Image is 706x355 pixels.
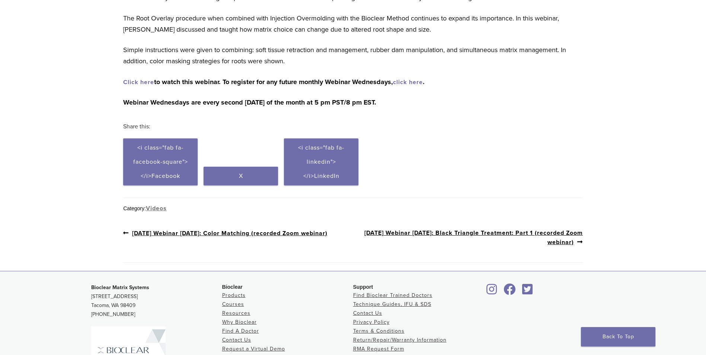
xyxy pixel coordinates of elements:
[353,284,373,290] span: Support
[239,172,243,180] span: X
[222,284,243,290] span: Bioclear
[222,319,257,325] a: Why Bioclear
[581,327,655,346] a: Back To Top
[353,301,431,307] a: Technique Guides, IFU & SDS
[123,79,154,86] a: Click here
[222,346,285,352] a: Request a Virtual Demo
[222,310,250,316] a: Resources
[123,138,198,185] a: <i class="fab fa-facebook-square"></i>Facebook
[123,228,328,238] a: [DATE] Webinar [DATE]: Color Matching (recorded Zoom webinar)
[353,337,447,343] a: Return/Repair/Warranty Information
[222,328,259,334] a: Find A Doctor
[353,346,404,352] a: RMA Request Form
[222,301,244,307] a: Courses
[123,204,583,213] div: Category:
[123,78,425,86] strong: to watch this webinar. To register for any future monthly Webinar Wednesdays, .
[501,288,518,295] a: Bioclear
[91,283,222,319] p: [STREET_ADDRESS] Tacoma, WA 98409 [PHONE_NUMBER]
[133,144,188,180] span: <i class="fab fa-facebook-square"></i>Facebook
[123,213,583,262] nav: Post Navigation
[204,167,278,185] a: X
[393,79,423,86] a: click here
[123,44,583,67] p: Simple instructions were given to combining: soft tissue retraction and management, rubber dam ma...
[91,284,149,291] strong: Bioclear Matrix Systems
[353,228,583,247] a: [DATE] Webinar [DATE]: Black Triangle Treatment: Part 1 (recorded Zoom webinar)
[353,292,432,298] a: Find Bioclear Trained Doctors
[484,288,500,295] a: Bioclear
[123,13,583,35] p: The Root Overlay procedure when combined with Injection Overmolding with the Bioclear Method cont...
[298,144,344,180] span: <i class="fab fa-linkedin"></i>LinkedIn
[520,288,536,295] a: Bioclear
[146,205,167,212] a: Videos
[222,292,246,298] a: Products
[284,138,358,185] a: <i class="fab fa-linkedin"></i>LinkedIn
[353,310,382,316] a: Contact Us
[123,98,376,106] strong: Webinar Wednesdays are every second [DATE] of the month at 5 pm PST/8 pm EST.
[353,319,390,325] a: Privacy Policy
[222,337,251,343] a: Contact Us
[353,328,405,334] a: Terms & Conditions
[123,118,583,135] h3: Share this:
